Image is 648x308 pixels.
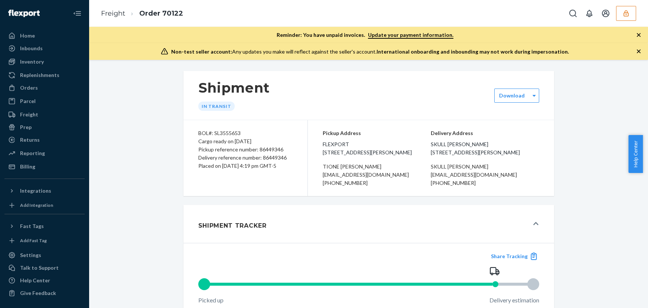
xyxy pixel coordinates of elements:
div: Cargo ready on [DATE] [198,137,293,145]
div: Pickup reference number: 86449346 [198,145,293,154]
div: Freight [20,111,38,118]
a: Parcel [4,95,85,107]
a: Inbounds [4,42,85,54]
div: Inbounds [20,45,43,52]
div: Settings [20,251,41,259]
div: Reporting [20,150,45,157]
h1: Shipment [198,80,270,96]
div: Give Feedback [20,289,56,297]
div: Orders [20,84,38,92]
button: Close Navigation [70,6,85,21]
ol: breadcrumbs [95,3,189,25]
img: Flexport logo [8,10,40,17]
div: Replenishments [20,71,59,79]
div: [PHONE_NUMBER] [323,179,431,187]
div: Integrations [20,187,51,195]
span: Skull [PERSON_NAME] [STREET_ADDRESS][PERSON_NAME] [431,140,539,157]
div: BOL#: SL3555653 [198,129,293,137]
div: Parcel [20,97,36,105]
a: Orders [4,82,85,94]
div: Add Integration [20,202,53,208]
button: Open Search Box [566,6,580,21]
a: Inventory [4,56,85,68]
svg: in transit [489,266,500,276]
span: flexport [STREET_ADDRESS][PERSON_NAME] [323,140,431,157]
div: In Transit [198,102,235,111]
a: Help Center [4,275,85,286]
h1: Shipment Tracker [198,221,267,230]
button: Shipment Tracker [183,205,554,243]
button: Open notifications [582,6,597,21]
iframe: Opens a widget where you can chat to one of our agents [601,286,641,304]
div: [EMAIL_ADDRESS][DOMAIN_NAME] [431,171,539,179]
a: Update your payment information. [368,32,453,39]
a: Billing [4,161,85,173]
button: Integrations [4,185,85,197]
a: Prep [4,121,85,133]
a: Add Integration [4,200,85,211]
button: Talk to Support [4,262,85,274]
a: Returns [4,134,85,146]
p: Picked up [198,296,300,305]
span: International onboarding and inbounding may not work during impersonation. [377,48,569,55]
button: Help Center [628,135,643,173]
button: Share Tracking [489,252,539,260]
div: Add Fast Tag [20,237,47,244]
div: Help Center [20,277,50,284]
a: Reporting [4,147,85,159]
div: Download [499,92,525,99]
button: Open account menu [598,6,613,21]
a: Replenishments [4,69,85,81]
div: Home [20,32,35,39]
button: Fast Tags [4,220,85,232]
a: Home [4,30,85,42]
div: [EMAIL_ADDRESS][DOMAIN_NAME] [323,171,431,179]
div: Skull [PERSON_NAME] [431,163,539,171]
a: Order 70122 [139,9,183,17]
div: Returns [20,136,40,144]
p: Pickup Address [323,129,431,137]
div: Talk to Support [20,264,59,272]
div: Billing [20,163,35,170]
div: Inventory [20,58,44,65]
a: Freight [101,9,125,17]
a: Add Fast Tag [4,235,85,246]
span: Non-test seller account: [171,48,232,55]
div: [PHONE_NUMBER] [431,179,539,187]
p: Delivery estimation [489,296,539,305]
div: Placed on [DATE] 4:19 pm GMT-5 [198,162,293,170]
a: Freight [4,109,85,121]
p: Delivery Address [431,129,539,137]
div: Prep [20,123,32,131]
div: tione [PERSON_NAME] [323,163,431,171]
p: Reminder: You have unpaid invoices. [277,31,453,39]
div: Any updates you make will reflect against the seller's account. [171,48,569,55]
div: Fast Tags [20,222,44,230]
a: Settings [4,249,85,261]
button: Give Feedback [4,287,85,299]
div: Delivery reference number: 86449346 [198,154,293,162]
